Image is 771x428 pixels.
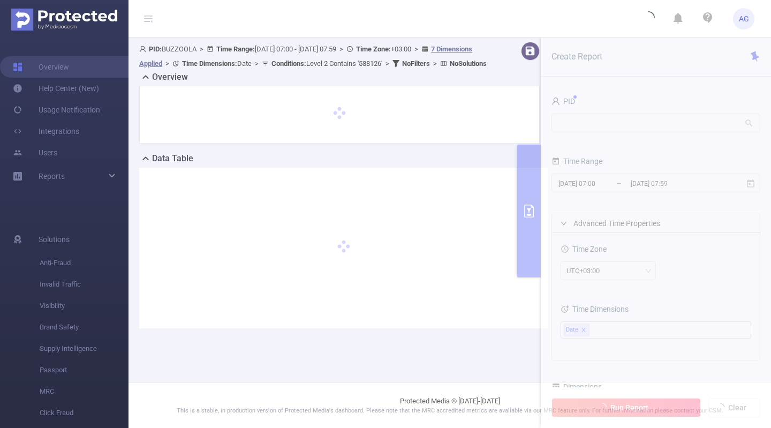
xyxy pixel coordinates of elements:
[162,59,172,67] span: >
[139,45,487,67] span: BUZZOOLA [DATE] 07:00 - [DATE] 07:59 +03:00
[402,59,430,67] b: No Filters
[271,59,306,67] b: Conditions :
[336,45,346,53] span: >
[13,142,57,163] a: Users
[13,99,100,121] a: Usage Notification
[40,317,128,338] span: Brand Safety
[196,45,207,53] span: >
[155,407,744,416] p: This is a stable, in production version of Protected Media's dashboard. Please note that the MRC ...
[128,382,771,428] footer: Protected Media © [DATE]-[DATE]
[450,59,487,67] b: No Solutions
[252,59,262,67] span: >
[40,402,128,424] span: Click Fraud
[13,78,99,99] a: Help Center (New)
[39,172,65,181] span: Reports
[152,152,193,165] h2: Data Table
[216,45,255,53] b: Time Range:
[182,59,237,67] b: Time Dimensions :
[430,59,440,67] span: >
[739,8,749,29] span: AG
[152,71,188,84] h2: Overview
[11,9,117,31] img: Protected Media
[40,252,128,274] span: Anti-Fraud
[40,274,128,295] span: Invalid Traffic
[40,338,128,359] span: Supply Intelligence
[139,46,149,52] i: icon: user
[40,381,128,402] span: MRC
[40,295,128,317] span: Visibility
[382,59,392,67] span: >
[149,45,162,53] b: PID:
[13,121,79,142] a: Integrations
[271,59,382,67] span: Level 2 Contains '588126'
[39,229,70,250] span: Solutions
[182,59,252,67] span: Date
[13,56,69,78] a: Overview
[40,359,128,381] span: Passport
[356,45,391,53] b: Time Zone:
[39,166,65,187] a: Reports
[642,11,655,26] i: icon: loading
[411,45,421,53] span: >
